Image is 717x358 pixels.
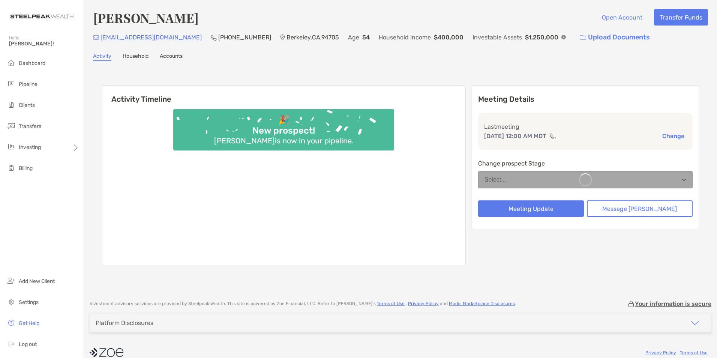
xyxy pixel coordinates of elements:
h4: [PERSON_NAME] [93,9,199,26]
span: Pipeline [19,81,37,87]
p: [DATE] 12:00 AM MDT [484,131,546,141]
img: Info Icon [561,35,566,39]
p: Berkeley , CA , 94705 [286,33,339,42]
a: Terms of Use [680,350,708,355]
span: Billing [19,165,33,171]
a: Household [123,53,148,61]
button: Message [PERSON_NAME] [587,200,693,217]
img: Email Icon [93,35,99,40]
span: Log out [19,341,37,347]
span: Dashboard [19,60,45,66]
a: Privacy Policy [645,350,676,355]
img: clients icon [7,100,16,109]
p: Your information is secure [635,300,711,307]
img: icon arrow [690,319,699,328]
button: Open Account [596,9,648,26]
h6: Activity Timeline [102,86,465,104]
p: [EMAIL_ADDRESS][DOMAIN_NAME] [100,33,202,42]
img: transfers icon [7,121,16,130]
p: Household Income [379,33,431,42]
img: investing icon [7,142,16,151]
img: logout icon [7,339,16,348]
img: Location Icon [280,35,285,41]
span: [PERSON_NAME]! [9,41,79,47]
p: Change prospect Stage [478,159,693,168]
button: Meeting Update [478,200,584,217]
img: pipeline icon [7,79,16,88]
p: 54 [362,33,370,42]
span: Get Help [19,320,39,326]
img: Phone Icon [211,35,217,41]
img: button icon [580,35,586,40]
div: [PERSON_NAME] is now in your pipeline. [211,136,357,145]
img: billing icon [7,163,16,172]
button: Transfer Funds [654,9,708,26]
div: 🎉 [275,114,292,125]
img: add_new_client icon [7,276,16,285]
span: Transfers [19,123,41,129]
div: New prospect! [249,125,318,136]
p: Last meeting [484,122,687,131]
a: Privacy Policy [408,301,439,306]
p: Age [348,33,359,42]
p: $1,250,000 [525,33,558,42]
img: dashboard icon [7,58,16,67]
p: $400,000 [434,33,463,42]
a: Model Marketplace Disclosures [449,301,515,306]
span: Investing [19,144,41,150]
a: Activity [93,53,111,61]
p: Investable Assets [472,33,522,42]
a: Terms of Use [377,301,405,306]
p: [PHONE_NUMBER] [218,33,271,42]
img: communication type [549,133,556,139]
span: Clients [19,102,35,108]
img: Zoe Logo [9,3,75,30]
span: Settings [19,299,39,305]
p: Meeting Details [478,95,693,104]
span: Add New Client [19,278,55,284]
img: settings icon [7,297,16,306]
img: get-help icon [7,318,16,327]
a: Upload Documents [575,29,655,45]
div: Platform Disclosures [96,319,153,326]
button: Change [660,132,687,140]
p: Investment advisory services are provided by Steelpeak Wealth . This site is powered by Zoe Finan... [90,301,516,307]
a: Accounts [160,53,183,61]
